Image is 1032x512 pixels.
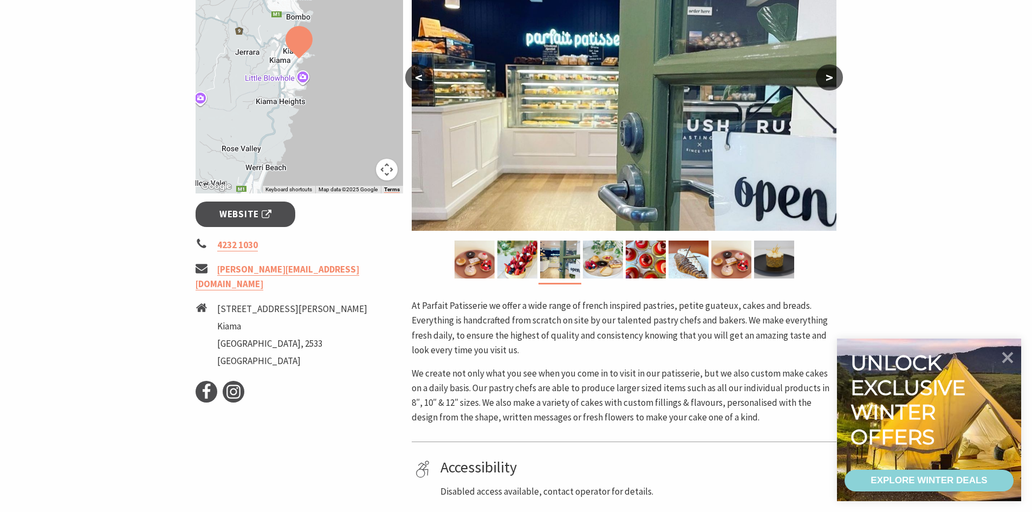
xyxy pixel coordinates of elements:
[440,458,833,477] h4: Accessibility
[265,186,312,193] button: Keyboard shortcuts
[440,484,833,499] p: Disabled access available, contact operator for details.
[405,64,432,90] button: <
[217,354,367,368] li: [GEOGRAPHIC_DATA]
[219,207,271,222] span: Website
[376,159,398,180] button: Map camera controls
[384,186,400,193] a: Terms (opens in new tab)
[851,351,970,449] div: Unlock exclusive winter offers
[816,64,843,90] button: >
[412,299,836,358] p: At Parfait Patisserie we offer a wide range of french inspired pastries, petite guateux, cakes an...
[754,241,794,278] img: orange and almond
[217,239,258,251] a: 4232 1030
[198,179,234,193] a: Open this area in Google Maps (opens a new window)
[319,186,378,192] span: Map data ©2025 Google
[845,470,1014,491] a: EXPLORE WINTER DEALS
[198,179,234,193] img: Google
[217,302,367,316] li: [STREET_ADDRESS][PERSON_NAME]
[871,470,987,491] div: EXPLORE WINTER DEALS
[196,202,296,227] a: Website
[412,366,836,425] p: We create not only what you see when you come in to visit in our patisserie, but we also custom m...
[196,263,359,290] a: [PERSON_NAME][EMAIL_ADDRESS][DOMAIN_NAME]
[217,336,367,351] li: [GEOGRAPHIC_DATA], 2533
[217,319,367,334] li: Kiama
